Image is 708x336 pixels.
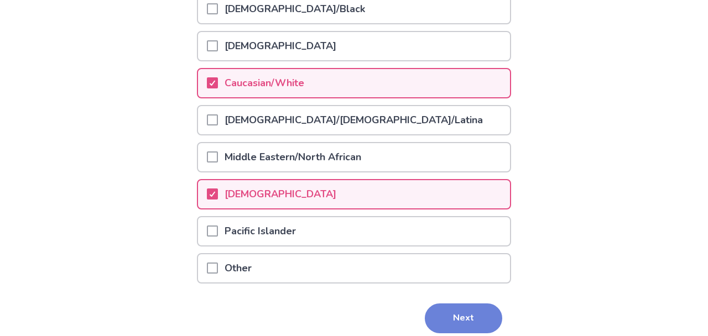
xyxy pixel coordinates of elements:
p: Pacific Islander [218,217,303,245]
p: Caucasian/White [218,69,311,97]
p: Other [218,254,258,282]
p: Middle Eastern/North African [218,143,368,171]
p: [DEMOGRAPHIC_DATA]/[DEMOGRAPHIC_DATA]/Latina [218,106,490,134]
p: [DEMOGRAPHIC_DATA] [218,32,343,60]
p: [DEMOGRAPHIC_DATA] [218,180,343,208]
button: Next [425,303,502,333]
